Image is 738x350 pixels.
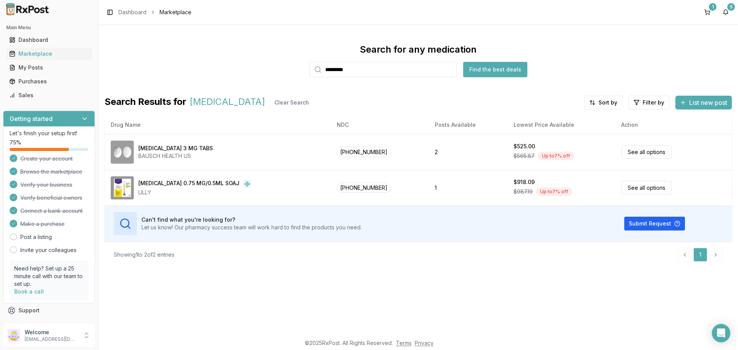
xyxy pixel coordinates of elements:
[337,147,391,157] span: [PHONE_NUMBER]
[20,246,76,254] a: Invite your colleagues
[268,96,315,109] button: Clear Search
[3,75,95,88] button: Purchases
[643,99,664,106] span: Filter by
[9,64,89,71] div: My Posts
[429,170,507,206] td: 1
[118,8,191,16] nav: breadcrumb
[138,144,213,152] div: [MEDICAL_DATA] 3 MG TABS
[8,329,20,342] img: User avatar
[20,220,65,228] span: Make a purchase
[18,320,45,328] span: Feedback
[514,188,533,196] span: $987.19
[20,181,72,189] span: Verify your business
[3,304,95,317] button: Support
[9,78,89,85] div: Purchases
[6,75,92,88] a: Purchases
[10,129,88,137] p: Let's finish your setup first!
[9,91,89,99] div: Sales
[429,116,507,134] th: Posts Available
[141,224,362,231] p: Let us know! Our pharmacy success team will work hard to find the products you need.
[514,178,535,186] div: $918.09
[712,324,730,342] div: Open Intercom Messenger
[3,317,95,331] button: Feedback
[675,100,732,107] a: List new post
[160,8,191,16] span: Marketplace
[514,143,535,150] div: $525.00
[9,36,89,44] div: Dashboard
[720,6,732,18] button: 5
[14,288,44,295] a: Book a call
[3,89,95,101] button: Sales
[9,50,89,58] div: Marketplace
[675,96,732,109] button: List new post
[3,61,95,74] button: My Posts
[727,3,735,11] div: 5
[693,248,707,262] a: 1
[6,61,92,75] a: My Posts
[6,88,92,102] a: Sales
[6,25,92,31] h2: Main Menu
[6,33,92,47] a: Dashboard
[25,328,78,336] p: Welcome
[701,6,713,18] button: 1
[628,96,669,109] button: Filter by
[598,99,617,106] span: Sort by
[3,48,95,60] button: Marketplace
[105,116,331,134] th: Drug Name
[3,34,95,46] button: Dashboard
[10,139,21,146] span: 75 %
[463,62,527,77] button: Find the best deals
[14,265,84,288] p: Need help? Set up a 25 minute call with our team to set up.
[337,182,391,193] span: [PHONE_NUMBER]
[678,248,723,262] nav: pagination
[114,251,175,259] div: Showing 1 to 2 of 2 entries
[415,340,434,346] a: Privacy
[514,152,535,160] span: $565.87
[331,116,429,134] th: NDC
[141,216,362,224] h3: Can't find what you're looking for?
[538,152,574,160] div: Up to 7 % off
[105,96,186,109] span: Search Results for
[20,155,73,163] span: Create your account
[189,96,265,109] span: [MEDICAL_DATA]
[111,176,134,199] img: Trulicity 0.75 MG/0.5ML SOAJ
[624,217,685,231] button: Submit Request
[507,116,615,134] th: Lowest Price Available
[20,233,52,241] a: Post a listing
[138,189,252,196] div: LILLY
[536,187,572,196] div: Up to 7 % off
[621,181,672,194] a: See all options
[3,3,52,15] img: RxPost Logo
[689,98,727,107] span: List new post
[6,47,92,61] a: Marketplace
[20,168,82,176] span: Browse the marketplace
[25,336,78,342] p: [EMAIL_ADDRESS][DOMAIN_NAME]
[20,194,82,202] span: Verify beneficial owners
[20,207,83,215] span: Connect a bank account
[138,179,239,189] div: [MEDICAL_DATA] 0.75 MG/0.5ML SOAJ
[360,43,477,56] div: Search for any medication
[111,141,134,164] img: Trulance 3 MG TABS
[709,3,716,11] div: 1
[138,152,213,160] div: BAUSCH HEALTH US
[10,114,53,123] h3: Getting started
[118,8,146,16] a: Dashboard
[584,96,622,109] button: Sort by
[621,145,672,159] a: See all options
[396,340,412,346] a: Terms
[615,116,732,134] th: Action
[429,134,507,170] td: 2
